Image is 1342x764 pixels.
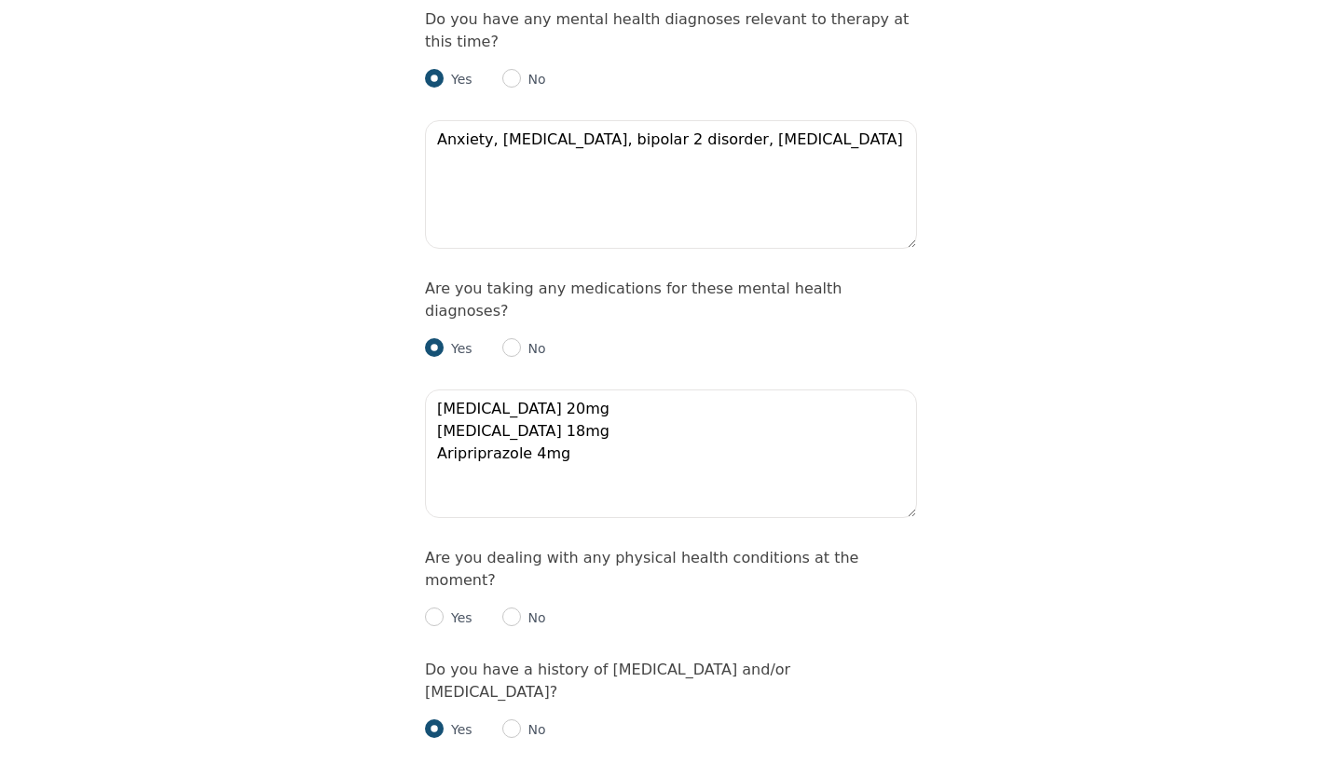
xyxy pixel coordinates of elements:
label: Do you have any mental health diagnoses relevant to therapy at this time? [425,10,909,50]
p: Yes [444,339,472,358]
p: Yes [444,608,472,627]
p: No [521,339,546,358]
textarea: Anxiety, [MEDICAL_DATA], bipolar 2 disorder, [MEDICAL_DATA] [425,120,917,249]
p: No [521,720,546,739]
textarea: [MEDICAL_DATA] 20mg [MEDICAL_DATA] 18mg Aripriprazole 4mg [425,389,917,518]
label: Are you dealing with any physical health conditions at the moment? [425,549,858,589]
label: Are you taking any medications for these mental health diagnoses? [425,280,842,320]
label: Do you have a history of [MEDICAL_DATA] and/or [MEDICAL_DATA]? [425,661,790,701]
p: Yes [444,70,472,89]
p: Yes [444,720,472,739]
p: No [521,608,546,627]
p: No [521,70,546,89]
